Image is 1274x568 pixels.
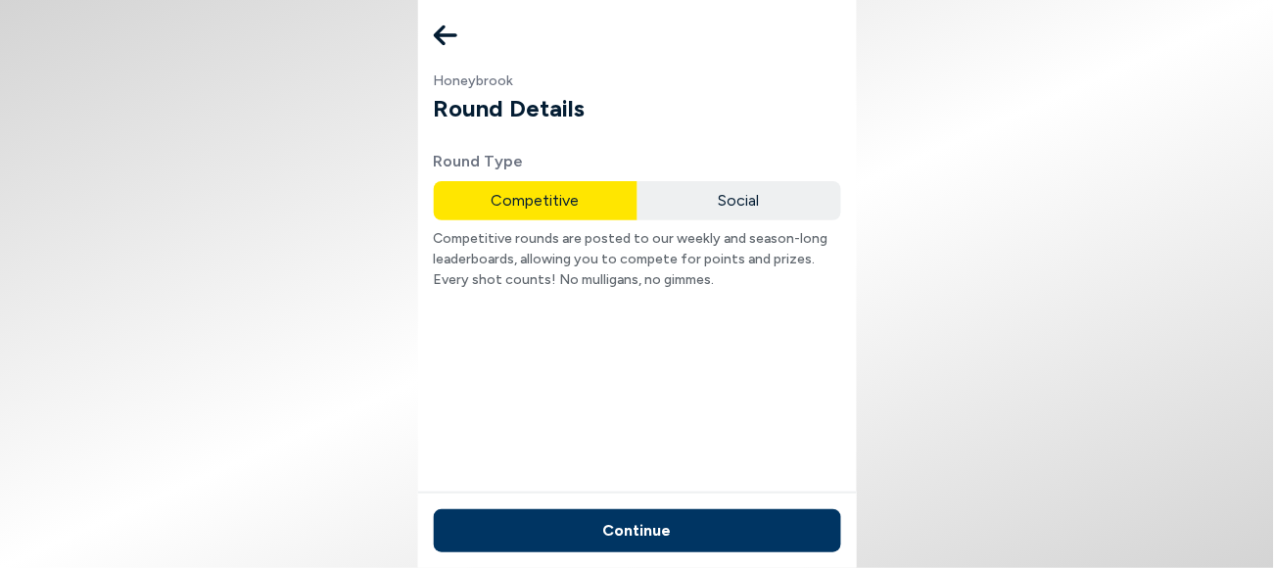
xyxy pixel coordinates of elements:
button: Competitive [434,181,637,220]
p: Round Type [434,150,841,173]
h1: Round Details [434,91,841,126]
p: Honeybrook [434,71,841,91]
p: Competitive rounds are posted to our weekly and season-long leaderboards, allowing you to compete... [434,228,841,290]
button: Social [637,181,841,220]
button: Continue [434,509,841,552]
